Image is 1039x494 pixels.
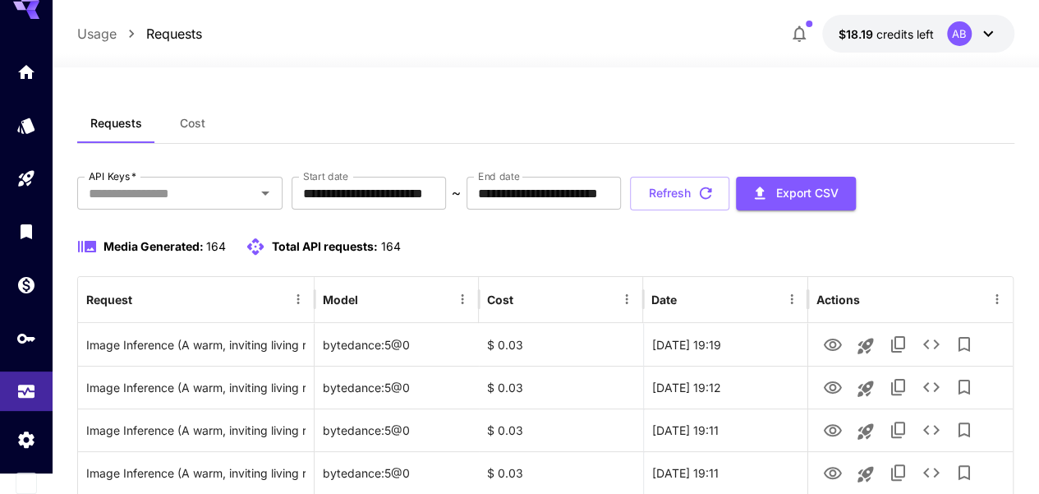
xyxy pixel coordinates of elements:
[86,293,132,307] div: Request
[816,293,860,307] div: Actions
[16,62,36,82] div: Home
[90,116,142,131] span: Requests
[948,371,981,404] button: Add to library
[882,328,915,361] button: Copy TaskUUID
[957,415,1039,494] iframe: Chat Widget
[948,456,981,489] button: Add to library
[16,115,36,136] div: Models
[16,328,36,349] div: API Keys
[780,288,803,311] button: Menu
[736,177,856,210] button: Export CSV
[643,366,807,409] div: 24 Sep, 2025 19:12
[915,371,948,404] button: See details
[816,455,849,489] button: View
[134,288,157,311] button: Sort
[146,24,202,44] a: Requests
[89,169,136,183] label: API Keys
[315,323,479,366] div: bytedance:5@0
[86,452,306,494] div: Click to copy prompt
[360,288,383,311] button: Sort
[380,239,400,253] span: 164
[16,169,36,189] div: Playground
[643,451,807,494] div: 24 Sep, 2025 19:11
[643,409,807,451] div: 24 Sep, 2025 19:11
[849,458,882,491] button: Launch in playground
[816,327,849,361] button: View
[839,27,876,41] span: $18.19
[643,323,807,366] div: 24 Sep, 2025 19:19
[882,456,915,489] button: Copy TaskUUID
[816,370,849,404] button: View
[479,323,643,366] div: $ 0.03
[86,324,306,366] div: Click to copy prompt
[478,169,519,183] label: End date
[876,27,934,41] span: credits left
[915,456,948,489] button: See details
[451,288,474,311] button: Menu
[816,413,849,446] button: View
[452,183,461,203] p: ~
[915,413,948,446] button: See details
[849,330,882,362] button: Launch in playground
[986,288,1009,311] button: Menu
[615,288,638,311] button: Menu
[678,288,701,311] button: Sort
[287,288,310,311] button: Menu
[651,293,677,307] div: Date
[630,177,729,210] button: Refresh
[849,372,882,405] button: Launch in playground
[303,169,348,183] label: Start date
[16,473,37,494] button: Expand sidebar
[86,367,306,409] div: Click to copy prompt
[948,328,981,361] button: Add to library
[16,275,36,295] div: Wallet
[103,239,204,253] span: Media Generated:
[315,409,479,451] div: bytedance:5@0
[315,366,479,409] div: bytedance:5@0
[206,239,226,253] span: 164
[515,288,538,311] button: Sort
[16,221,36,242] div: Library
[849,415,882,448] button: Launch in playground
[315,451,479,494] div: bytedance:5@0
[180,116,205,131] span: Cost
[323,293,358,307] div: Model
[487,293,513,307] div: Cost
[839,25,934,43] div: $18.18539
[479,366,643,409] div: $ 0.03
[882,413,915,446] button: Copy TaskUUID
[77,24,202,44] nav: breadcrumb
[948,413,981,446] button: Add to library
[479,409,643,451] div: $ 0.03
[272,239,378,253] span: Total API requests:
[77,24,117,44] a: Usage
[86,409,306,451] div: Click to copy prompt
[822,15,1014,53] button: $18.18539AB
[882,371,915,404] button: Copy TaskUUID
[254,182,277,205] button: Open
[16,426,36,446] div: Settings
[915,328,948,361] button: See details
[16,378,36,399] div: Usage
[947,21,972,46] div: AB
[479,451,643,494] div: $ 0.03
